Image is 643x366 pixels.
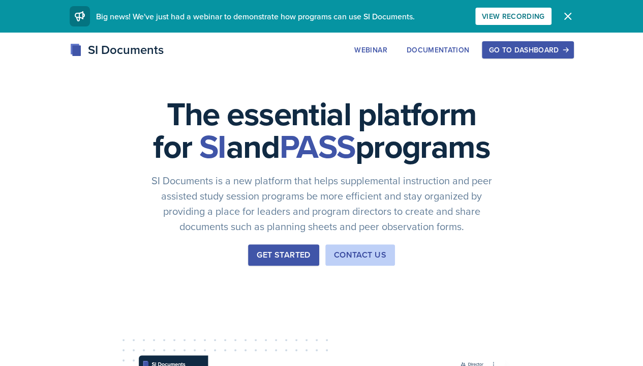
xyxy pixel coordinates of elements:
button: Get Started [248,244,319,266]
div: Get Started [257,249,310,261]
button: Go to Dashboard [482,41,573,59]
button: Documentation [400,41,476,59]
span: Big news! We've just had a webinar to demonstrate how programs can use SI Documents. [96,11,415,22]
div: View Recording [482,12,545,20]
div: Webinar [354,46,387,54]
button: Webinar [348,41,393,59]
button: View Recording [475,8,552,25]
button: Contact Us [325,244,395,266]
div: Documentation [407,46,470,54]
div: Contact Us [334,249,386,261]
div: SI Documents [70,41,164,59]
div: Go to Dashboard [488,46,567,54]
